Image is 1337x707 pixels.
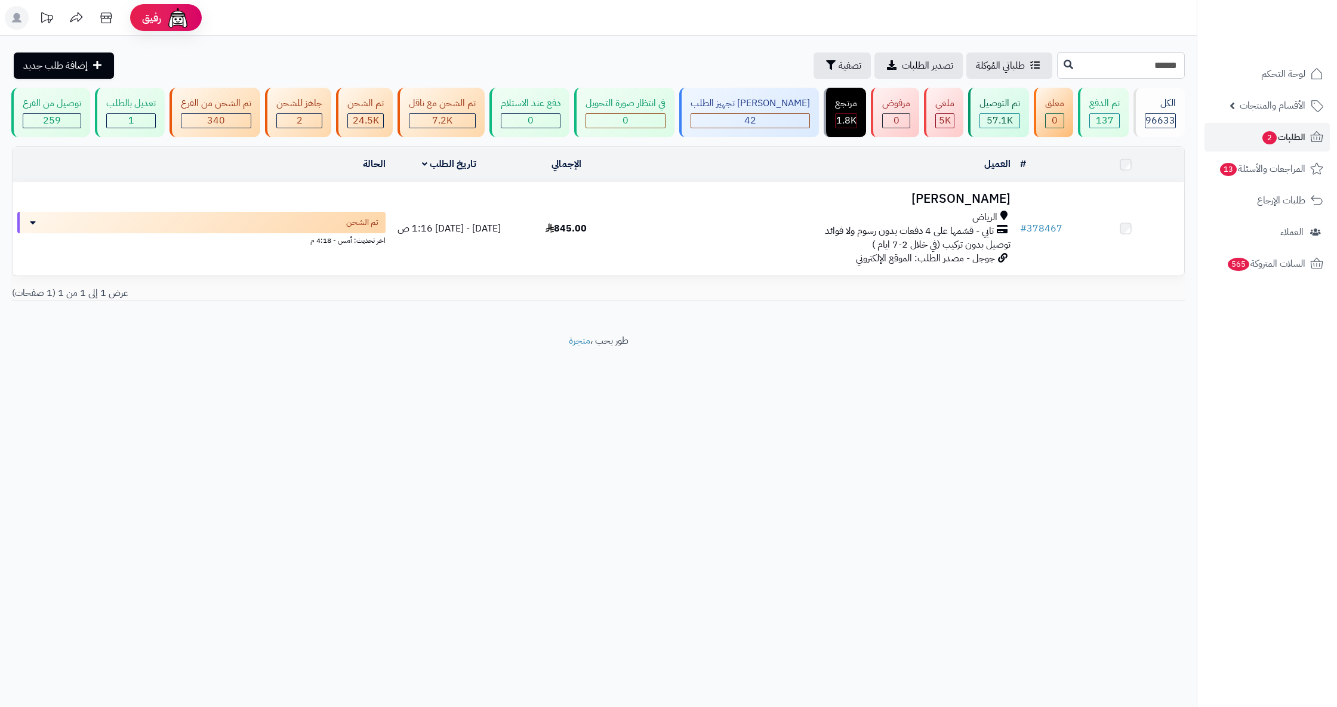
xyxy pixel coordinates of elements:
[181,97,251,110] div: تم الشحن من الفرع
[987,113,1013,128] span: 57.1K
[1262,131,1277,145] span: 2
[572,88,677,137] a: في انتظار صورة التحويل 0
[882,97,910,110] div: مرفوض
[1204,123,1330,152] a: الطلبات2
[1204,60,1330,88] a: لوحة التحكم
[166,6,190,30] img: ai-face.png
[1227,255,1305,272] span: السلات المتروكة
[623,113,629,128] span: 0
[1045,97,1064,110] div: معلق
[980,114,1019,128] div: 57050
[1240,97,1305,114] span: الأقسام والمنتجات
[569,334,590,348] a: متجرة
[43,113,61,128] span: 259
[976,58,1025,73] span: طلباتي المُوكلة
[1046,114,1064,128] div: 0
[922,88,966,137] a: ملغي 5K
[1204,186,1330,215] a: طلبات الإرجاع
[32,6,61,33] a: تحديثات المنصة
[422,157,476,171] a: تاريخ الطلب
[1076,88,1131,137] a: تم الدفع 137
[1052,113,1058,128] span: 0
[856,251,995,265] span: جوجل - مصدر الطلب: الموقع الإلكتروني
[835,97,857,110] div: مرتجع
[346,217,378,229] span: تم الشحن
[1256,24,1326,50] img: logo-2.png
[353,113,379,128] span: 24.5K
[1204,155,1330,183] a: المراجعات والأسئلة13
[23,58,88,73] span: إضافة طلب جديد
[1031,88,1076,137] a: معلق 0
[966,53,1052,79] a: طلباتي المُوكلة
[1261,129,1305,146] span: الطلبات
[3,286,599,300] div: عرض 1 إلى 1 من 1 (1 صفحات)
[207,113,225,128] span: 340
[821,88,868,137] a: مرتجع 1.8K
[432,113,452,128] span: 7.2K
[1020,221,1062,236] a: #378467
[868,88,922,137] a: مرفوض 0
[1020,157,1026,171] a: #
[93,88,167,137] a: تعديل بالطلب 1
[979,97,1020,110] div: تم التوصيل
[1089,97,1120,110] div: تم الدفع
[586,97,666,110] div: في انتظار صورة التحويل
[935,97,954,110] div: ملغي
[836,114,857,128] div: 1845
[167,88,263,137] a: تم الشحن من الفرع 340
[487,88,572,137] a: دفع عند الاستلام 0
[528,113,534,128] span: 0
[1219,160,1305,177] span: المراجعات والأسئلة
[1227,258,1250,271] span: 565
[297,113,303,128] span: 2
[883,114,910,128] div: 0
[552,157,581,171] a: الإجمالي
[1219,163,1237,177] span: 13
[23,97,81,110] div: توصيل من الفرع
[902,58,953,73] span: تصدير الطلبات
[1204,218,1330,246] a: العملاء
[1145,97,1176,110] div: الكل
[939,113,951,128] span: 5K
[894,113,899,128] span: 0
[872,237,1011,252] span: توصيل بدون تركيب (في خلال 2-7 ايام )
[363,157,386,171] a: الحالة
[1204,249,1330,278] a: السلات المتروكة565
[691,114,809,128] div: 42
[9,88,93,137] a: توصيل من الفرع 259
[972,211,997,224] span: الرياض
[409,97,476,110] div: تم الشحن مع ناقل
[586,114,665,128] div: 0
[501,114,560,128] div: 0
[546,221,587,236] span: 845.00
[347,97,384,110] div: تم الشحن
[1261,66,1305,82] span: لوحة التحكم
[1090,114,1119,128] div: 137
[276,97,322,110] div: جاهز للشحن
[677,88,821,137] a: [PERSON_NAME] تجهيز الطلب 42
[263,88,334,137] a: جاهز للشحن 2
[1020,221,1027,236] span: #
[277,114,322,128] div: 2
[691,97,810,110] div: [PERSON_NAME] تجهيز الطلب
[106,97,156,110] div: تعديل بالطلب
[825,224,994,238] span: تابي - قسّمها على 4 دفعات بدون رسوم ولا فوائد
[181,114,251,128] div: 340
[1280,224,1304,240] span: العملاء
[1096,113,1114,128] span: 137
[23,114,81,128] div: 259
[14,53,114,79] a: إضافة طلب جديد
[839,58,861,73] span: تصفية
[630,192,1011,206] h3: [PERSON_NAME]
[1145,113,1175,128] span: 96633
[501,97,560,110] div: دفع عند الاستلام
[1131,88,1187,137] a: الكل96633
[984,157,1011,171] a: العميل
[836,113,857,128] span: 1.8K
[874,53,963,79] a: تصدير الطلبات
[348,114,383,128] div: 24540
[398,221,501,236] span: [DATE] - [DATE] 1:16 ص
[334,88,395,137] a: تم الشحن 24.5K
[142,11,161,25] span: رفيق
[107,114,155,128] div: 1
